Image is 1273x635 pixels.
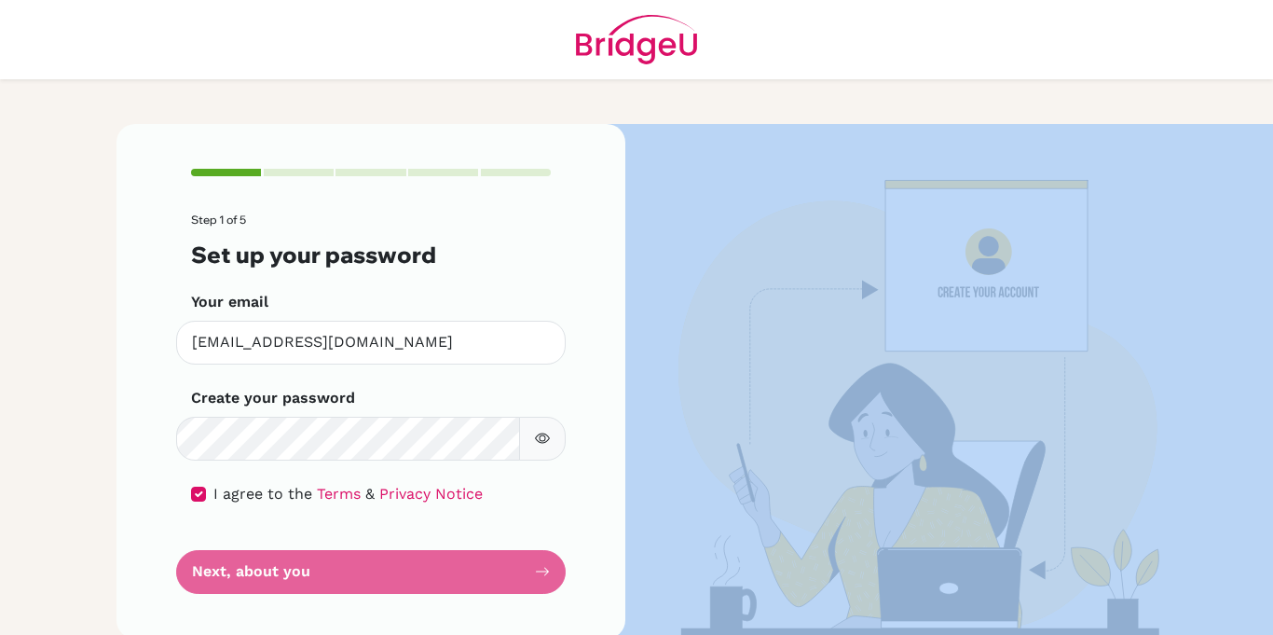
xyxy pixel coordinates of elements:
a: Terms [317,485,361,503]
h3: Set up your password [191,242,551,269]
a: Privacy Notice [379,485,483,503]
span: Step 1 of 5 [191,213,246,227]
span: & [365,485,375,503]
input: Insert your email* [176,321,566,365]
label: Create your password [191,387,355,409]
label: Your email [191,291,268,313]
span: I agree to the [213,485,312,503]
